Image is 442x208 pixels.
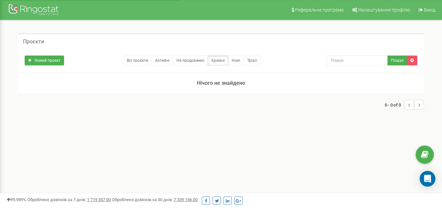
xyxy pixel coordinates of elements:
[23,39,44,45] h5: Проєкти
[295,7,344,12] span: Реферальна програма
[385,100,404,110] span: 0 - 0 of 0
[385,93,424,116] nav: ...
[18,74,424,93] h3: Нічого не знайдено
[420,171,435,187] div: Open Intercom Messenger
[358,7,410,12] span: Налаштування профілю
[25,56,64,65] a: Новий проєкт
[112,197,198,202] span: Оброблено дзвінків за 30 днів :
[208,56,228,65] a: Архівні
[244,56,261,65] a: Тріал
[228,56,244,65] a: Нові
[173,56,208,65] a: Не продовжені
[87,197,111,202] u: 1 719 357,00
[327,56,388,65] input: Пошук
[7,197,26,202] span: 99,989%
[424,7,435,12] span: Вихід
[174,197,198,202] u: 7 339 146,00
[151,56,173,65] a: Активні
[27,197,111,202] span: Оброблено дзвінків за 7 днів :
[123,56,152,65] a: Всі проєкти
[387,56,407,65] button: Пошук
